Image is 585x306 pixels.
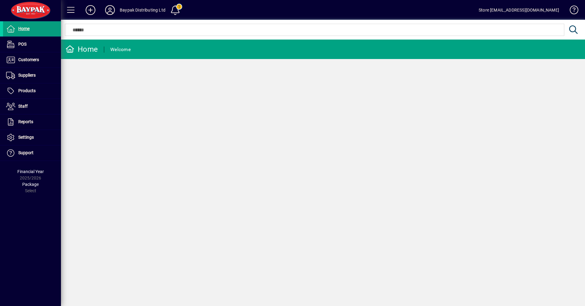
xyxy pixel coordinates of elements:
[3,83,61,99] a: Products
[18,135,34,140] span: Settings
[18,42,27,47] span: POS
[66,44,98,54] div: Home
[18,104,28,109] span: Staff
[18,73,36,78] span: Suppliers
[18,88,36,93] span: Products
[479,5,559,15] div: Store [EMAIL_ADDRESS][DOMAIN_NAME]
[3,68,61,83] a: Suppliers
[81,5,100,16] button: Add
[3,99,61,114] a: Staff
[22,182,39,187] span: Package
[18,57,39,62] span: Customers
[100,5,120,16] button: Profile
[110,45,131,54] div: Welcome
[3,145,61,161] a: Support
[3,52,61,68] a: Customers
[17,169,44,174] span: Financial Year
[18,150,34,155] span: Support
[18,119,33,124] span: Reports
[120,5,165,15] div: Baypak Distributing Ltd
[18,26,30,31] span: Home
[3,114,61,130] a: Reports
[565,1,577,21] a: Knowledge Base
[3,37,61,52] a: POS
[3,130,61,145] a: Settings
